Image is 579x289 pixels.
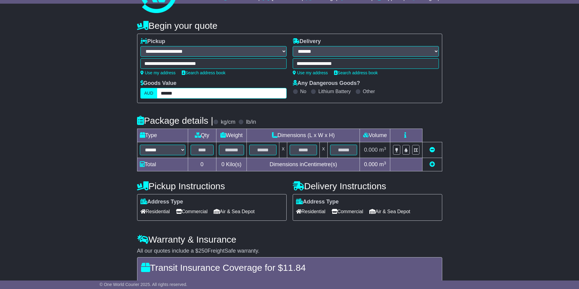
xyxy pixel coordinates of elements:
[140,88,157,99] label: AUD
[293,80,360,87] label: Any Dangerous Goods?
[293,70,328,75] a: Use my address
[429,161,435,167] a: Add new item
[140,80,177,87] label: Goods Value
[176,207,208,216] span: Commercial
[137,21,442,31] h4: Begin your quote
[247,158,360,171] td: Dimensions in Centimetre(s)
[221,161,224,167] span: 0
[137,116,213,126] h4: Package details |
[214,207,255,216] span: Air & Sea Depot
[246,119,256,126] label: lb/in
[198,248,208,254] span: 250
[334,70,378,75] a: Search address book
[221,119,235,126] label: kg/cm
[247,129,360,142] td: Dimensions (L x W x H)
[318,89,351,94] label: Lithium Battery
[283,263,306,273] span: 11.84
[296,207,326,216] span: Residential
[379,161,386,167] span: m
[216,158,247,171] td: Kilo(s)
[140,199,183,205] label: Address Type
[364,147,378,153] span: 0.000
[137,248,442,254] div: All our quotes include a $ FreightSafe warranty.
[141,263,438,273] h4: Transit Insurance Coverage for $
[279,142,287,158] td: x
[296,199,339,205] label: Address Type
[100,282,188,287] span: © One World Courier 2025. All rights reserved.
[293,38,321,45] label: Delivery
[140,70,176,75] a: Use my address
[137,158,188,171] td: Total
[140,38,165,45] label: Pickup
[429,147,435,153] a: Remove this item
[363,89,375,94] label: Other
[293,181,442,191] h4: Delivery Instructions
[360,129,390,142] td: Volume
[182,70,226,75] a: Search address book
[384,161,386,165] sup: 3
[384,146,386,151] sup: 3
[364,161,378,167] span: 0.000
[300,89,306,94] label: No
[137,129,188,142] td: Type
[188,158,216,171] td: 0
[369,207,410,216] span: Air & Sea Depot
[379,147,386,153] span: m
[319,142,327,158] td: x
[137,234,442,244] h4: Warranty & Insurance
[332,207,363,216] span: Commercial
[137,181,287,191] h4: Pickup Instructions
[140,207,170,216] span: Residential
[188,129,216,142] td: Qty
[216,129,247,142] td: Weight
